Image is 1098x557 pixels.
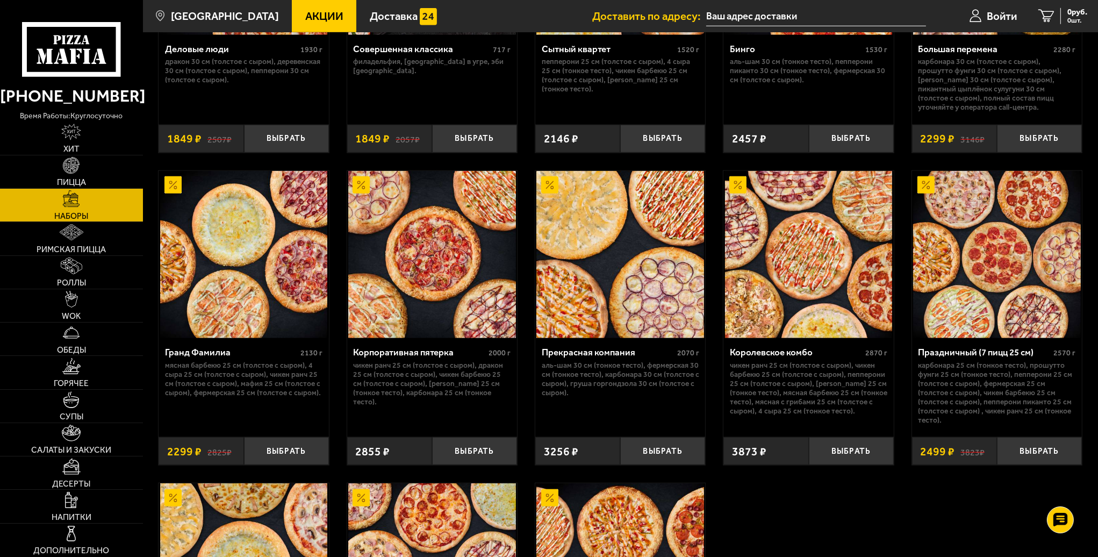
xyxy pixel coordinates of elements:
[37,245,106,254] span: Римская пицца
[356,133,390,144] span: 1849 ₽
[57,278,86,287] span: Роллы
[62,312,81,320] span: WOK
[432,125,517,153] button: Выбрать
[997,437,1082,465] button: Выбрать
[1053,348,1075,358] span: 2570 г
[541,489,558,506] img: Акционный
[677,348,699,358] span: 2070 г
[244,125,329,153] button: Выбрать
[809,125,894,153] button: Выбрать
[356,446,390,457] span: 2855 ₽
[918,347,1051,358] div: Праздничный (7 пицц 25 см)
[432,437,517,465] button: Выбрать
[353,44,490,54] div: Совершенная классика
[997,125,1082,153] button: Выбрать
[723,171,893,339] a: АкционныйКоролевское комбо
[33,546,109,555] span: Дополнительно
[348,171,516,339] img: Корпоративная пятерка
[207,446,232,457] s: 2825 ₽
[305,11,343,22] span: Акции
[987,11,1017,22] span: Войти
[732,133,766,144] span: 2457 ₽
[542,44,674,54] div: Сытный квартет
[57,178,86,187] span: Пицца
[918,57,1075,112] p: Карбонара 30 см (толстое с сыром), Прошутто Фунги 30 см (толстое с сыром), [PERSON_NAME] 30 см (т...
[706,6,926,26] input: Ваш адрес доставки
[160,171,328,339] img: Гранд Фамилиа
[396,133,420,144] s: 2057 ₽
[63,145,80,153] span: Хит
[541,176,558,194] img: Акционный
[960,133,985,144] s: 3146 ₽
[960,446,985,457] s: 3823 ₽
[725,171,893,339] img: Королевское комбо
[353,57,511,75] p: Филадельфия, [GEOGRAPHIC_DATA] в угре, Эби [GEOGRAPHIC_DATA].
[31,446,111,454] span: Салаты и закуски
[544,133,578,144] span: 2146 ₽
[207,133,232,144] s: 2507 ₽
[300,348,322,358] span: 2130 г
[620,437,705,465] button: Выбрать
[54,212,88,220] span: Наборы
[420,8,437,25] img: 15daf4d41897b9f0e9f617042186c801.svg
[542,347,674,358] div: Прекрасная компания
[592,11,706,22] span: Доставить по адресу:
[370,11,418,22] span: Доставка
[730,361,887,416] p: Чикен Ранч 25 см (толстое с сыром), Чикен Барбекю 25 см (толстое с сыром), Пепперони 25 см (толст...
[164,176,182,194] img: Акционный
[730,347,863,358] div: Королевское комбо
[730,57,887,84] p: Аль-Шам 30 см (тонкое тесто), Пепперони Пиканто 30 см (тонкое тесто), Фермерская 30 см (толстое с...
[52,513,91,522] span: Напитки
[165,361,322,397] p: Мясная Барбекю 25 см (толстое с сыром), 4 сыра 25 см (толстое с сыром), Чикен Ранч 25 см (толстое...
[917,176,935,194] img: Акционный
[536,171,704,339] img: Прекрасная компания
[544,446,578,457] span: 3256 ₽
[54,379,89,388] span: Горячее
[921,446,955,457] span: 2499 ₽
[729,176,747,194] img: Акционный
[159,171,328,339] a: АкционныйГранд Фамилиа
[1067,17,1087,24] span: 0 шт.
[347,171,517,339] a: АкционныйКорпоративная пятерка
[535,171,705,339] a: АкционныйПрекрасная компания
[918,361,1075,425] p: Карбонара 25 см (тонкое тесто), Прошутто Фунги 25 см (тонкое тесто), Пепперони 25 см (толстое с с...
[489,348,511,358] span: 2000 г
[353,347,486,358] div: Корпоративная пятерка
[732,446,766,457] span: 3873 ₽
[865,348,887,358] span: 2870 г
[300,45,322,54] span: 1930 г
[167,133,202,144] span: 1849 ₽
[353,176,370,194] img: Акционный
[244,437,329,465] button: Выбрать
[165,57,322,84] p: Дракон 30 см (толстое с сыром), Деревенская 30 см (толстое с сыром), Пепперони 30 см (толстое с с...
[353,489,370,506] img: Акционный
[912,171,1082,339] a: АкционныйПраздничный (7 пицц 25 см)
[165,347,298,358] div: Гранд Фамилиа
[620,125,705,153] button: Выбрать
[493,45,511,54] span: 717 г
[918,44,1051,54] div: Большая перемена
[865,45,887,54] span: 1530 г
[171,11,279,22] span: [GEOGRAPHIC_DATA]
[164,489,182,506] img: Акционный
[677,45,699,54] span: 1520 г
[921,133,955,144] span: 2299 ₽
[730,44,863,54] div: Бинго
[1067,8,1087,16] span: 0 руб.
[57,346,86,354] span: Обеды
[542,361,699,397] p: Аль-Шам 30 см (тонкое тесто), Фермерская 30 см (тонкое тесто), Карбонара 30 см (толстое с сыром),...
[542,57,699,94] p: Пепперони 25 см (толстое с сыром), 4 сыра 25 см (тонкое тесто), Чикен Барбекю 25 см (толстое с сы...
[913,171,1081,339] img: Праздничный (7 пицц 25 см)
[1053,45,1075,54] span: 2280 г
[809,437,894,465] button: Выбрать
[167,446,202,457] span: 2299 ₽
[60,412,83,421] span: Супы
[353,361,511,406] p: Чикен Ранч 25 см (толстое с сыром), Дракон 25 см (толстое с сыром), Чикен Барбекю 25 см (толстое ...
[165,44,298,54] div: Деловые люди
[52,480,90,488] span: Десерты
